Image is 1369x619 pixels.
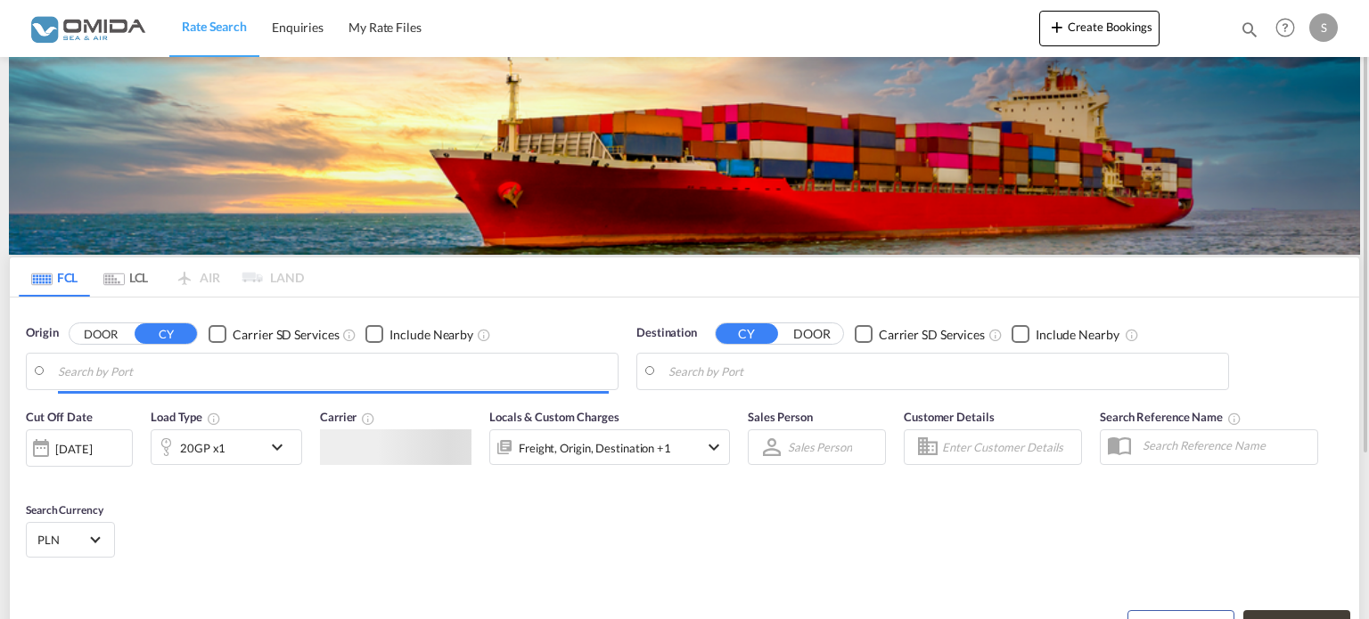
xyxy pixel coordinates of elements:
span: Search Reference Name [1100,410,1242,424]
button: icon-plus 400-fgCreate Bookings [1039,11,1160,46]
img: 459c566038e111ed959c4fc4f0a4b274.png [27,8,147,48]
md-checkbox: Checkbox No Ink [209,324,339,343]
input: Search by Port [668,358,1219,385]
md-icon: icon-information-outline [207,411,221,426]
md-pagination-wrapper: Use the left and right arrow keys to navigate between tabs [19,257,304,297]
span: Enquiries [272,20,324,35]
md-icon: The selected Trucker/Carrierwill be displayed in the rate results If the rates are from another f... [361,411,375,426]
div: S [1309,13,1338,42]
span: Carrier [320,410,375,424]
md-checkbox: Checkbox No Ink [365,324,473,343]
img: LCL+%26+FCL+BACKGROUND.png [9,57,1360,255]
md-datepicker: Select [26,465,39,489]
div: 20GP x1 [180,436,225,460]
md-checkbox: Checkbox No Ink [855,324,985,343]
button: CY [135,323,197,344]
md-checkbox: Checkbox No Ink [1012,324,1119,343]
md-icon: icon-plus 400-fg [1046,16,1068,37]
div: [DATE] [55,441,92,457]
span: PLN [37,532,87,548]
span: Customer Details [904,410,994,424]
input: Search by Port [58,358,609,385]
md-icon: icon-chevron-down [703,436,725,458]
div: Freight Origin Destination Factory Stuffingicon-chevron-down [489,429,730,465]
span: Destination [636,324,697,342]
md-icon: Unchecked: Search for CY (Container Yard) services for all selected carriers.Checked : Search for... [988,328,1003,342]
div: icon-magnify [1240,20,1259,46]
button: DOOR [781,324,843,345]
span: My Rate Files [348,20,422,35]
md-icon: Unchecked: Search for CY (Container Yard) services for all selected carriers.Checked : Search for... [342,328,357,342]
span: Sales Person [748,410,813,424]
span: Rate Search [182,19,247,34]
div: 20GP x1icon-chevron-down [151,429,302,465]
md-tab-item: LCL [90,257,161,297]
md-tab-item: FCL [19,257,90,297]
div: Carrier SD Services [233,326,339,344]
span: Origin [26,324,58,342]
input: Search Reference Name [1134,432,1317,459]
div: [DATE] [26,429,133,467]
div: Freight Origin Destination Factory Stuffing [519,436,671,460]
span: Search Currency [26,503,103,517]
span: Load Type [151,410,221,424]
button: DOOR [70,324,132,345]
md-select: Sales Person [786,435,854,460]
md-icon: Unchecked: Ignores neighbouring ports when fetching rates.Checked : Includes neighbouring ports w... [1125,328,1139,342]
input: Enter Customer Details [942,434,1076,460]
div: Carrier SD Services [879,326,985,344]
md-icon: icon-magnify [1240,20,1259,39]
span: Locals & Custom Charges [489,410,619,424]
div: Help [1270,12,1309,45]
md-icon: icon-chevron-down [266,436,297,458]
md-icon: Unchecked: Ignores neighbouring ports when fetching rates.Checked : Includes neighbouring ports w... [477,328,491,342]
md-icon: Your search will be saved by the below given name [1227,411,1242,426]
div: Include Nearby [389,326,473,344]
div: Include Nearby [1036,326,1119,344]
button: CY [716,323,778,344]
md-select: Select Currency: zł PLNPoland Zloty [36,526,105,552]
span: Cut Off Date [26,410,93,424]
span: Help [1270,12,1300,43]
